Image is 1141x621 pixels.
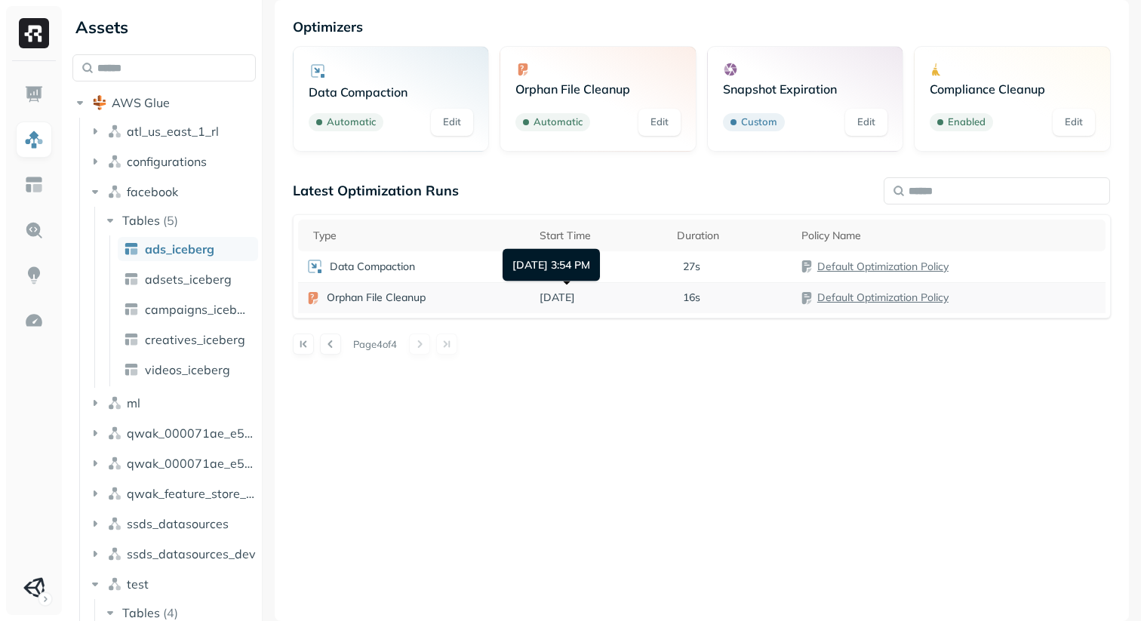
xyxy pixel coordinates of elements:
div: Assets [72,15,256,39]
img: table [124,272,139,287]
img: namespace [107,395,122,410]
a: campaigns_iceberg [118,297,258,321]
a: Edit [1053,109,1095,136]
button: qwak_000071ae_e5f6_4c5f_97ab_2b533d00d294_analytics_data_view [88,451,257,475]
span: campaigns_iceberg [145,302,252,317]
p: Orphan File Cleanup [515,81,681,97]
p: 16s [683,291,700,305]
button: test [88,572,257,596]
div: Type [313,229,524,243]
img: Query Explorer [24,220,44,240]
span: Tables [122,213,160,228]
img: root [92,95,107,110]
p: ( 5 ) [163,213,178,228]
p: Enabled [948,115,986,130]
div: Duration [677,229,786,243]
img: namespace [107,426,122,441]
button: facebook [88,180,257,204]
span: ml [127,395,140,410]
span: [DATE] [540,291,575,305]
span: test [127,576,149,592]
a: Edit [638,109,681,136]
button: qwak_feature_store_000071ae_e5f6_4c5f_97ab_2b533d00d294 [88,481,257,506]
span: configurations [127,154,207,169]
span: Tables [122,605,160,620]
img: table [124,241,139,257]
a: Default Optimization Policy [817,291,949,304]
span: atl_us_east_1_rl [127,124,219,139]
a: Edit [845,109,887,136]
p: Automatic [534,115,583,130]
span: ads_iceberg [145,241,214,257]
p: Data Compaction [309,85,474,100]
a: Edit [431,109,473,136]
p: Data Compaction [330,260,415,274]
img: namespace [107,516,122,531]
button: atl_us_east_1_rl [88,119,257,143]
span: qwak_000071ae_e5f6_4c5f_97ab_2b533d00d294_analytics_data [127,426,257,441]
button: ssds_datasources_dev [88,542,257,566]
span: creatives_iceberg [145,332,245,347]
img: namespace [107,124,122,139]
img: Dashboard [24,85,44,104]
img: Ryft [19,18,49,48]
img: namespace [107,456,122,471]
p: Automatic [327,115,376,130]
img: Assets [24,130,44,149]
p: Optimizers [293,18,1111,35]
img: namespace [107,184,122,199]
img: namespace [107,576,122,592]
div: Policy Name [801,229,1098,243]
span: ssds_datasources [127,516,229,531]
img: namespace [107,546,122,561]
span: facebook [127,184,178,199]
a: Default Optimization Policy [817,260,949,273]
img: Asset Explorer [24,175,44,195]
button: qwak_000071ae_e5f6_4c5f_97ab_2b533d00d294_analytics_data [88,421,257,445]
img: table [124,332,139,347]
div: Start Time [540,229,662,243]
p: ( 4 ) [163,605,178,620]
button: ssds_datasources [88,512,257,536]
a: creatives_iceberg [118,327,258,352]
p: Compliance Cleanup [930,81,1095,97]
img: table [124,302,139,317]
div: [DATE] 3:54 PM [503,249,600,281]
button: ml [88,391,257,415]
a: adsets_iceberg [118,267,258,291]
span: qwak_000071ae_e5f6_4c5f_97ab_2b533d00d294_analytics_data_view [127,456,257,471]
p: Latest Optimization Runs [293,182,459,199]
button: configurations [88,149,257,174]
p: Page 4 of 4 [353,337,397,351]
span: qwak_feature_store_000071ae_e5f6_4c5f_97ab_2b533d00d294 [127,486,257,501]
span: adsets_iceberg [145,272,232,287]
span: videos_iceberg [145,362,230,377]
a: ads_iceberg [118,237,258,261]
img: namespace [107,486,122,501]
p: Snapshot Expiration [723,81,888,97]
img: Unity [23,577,45,598]
a: videos_iceberg [118,358,258,382]
p: Orphan File Cleanup [327,291,426,305]
button: Tables(5) [103,208,257,232]
span: AWS Glue [112,95,170,110]
img: namespace [107,154,122,169]
img: Optimization [24,311,44,330]
img: Insights [24,266,44,285]
img: table [124,362,139,377]
span: ssds_datasources_dev [127,546,256,561]
button: AWS Glue [72,91,256,115]
p: Custom [741,115,777,130]
p: 27s [683,260,700,274]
